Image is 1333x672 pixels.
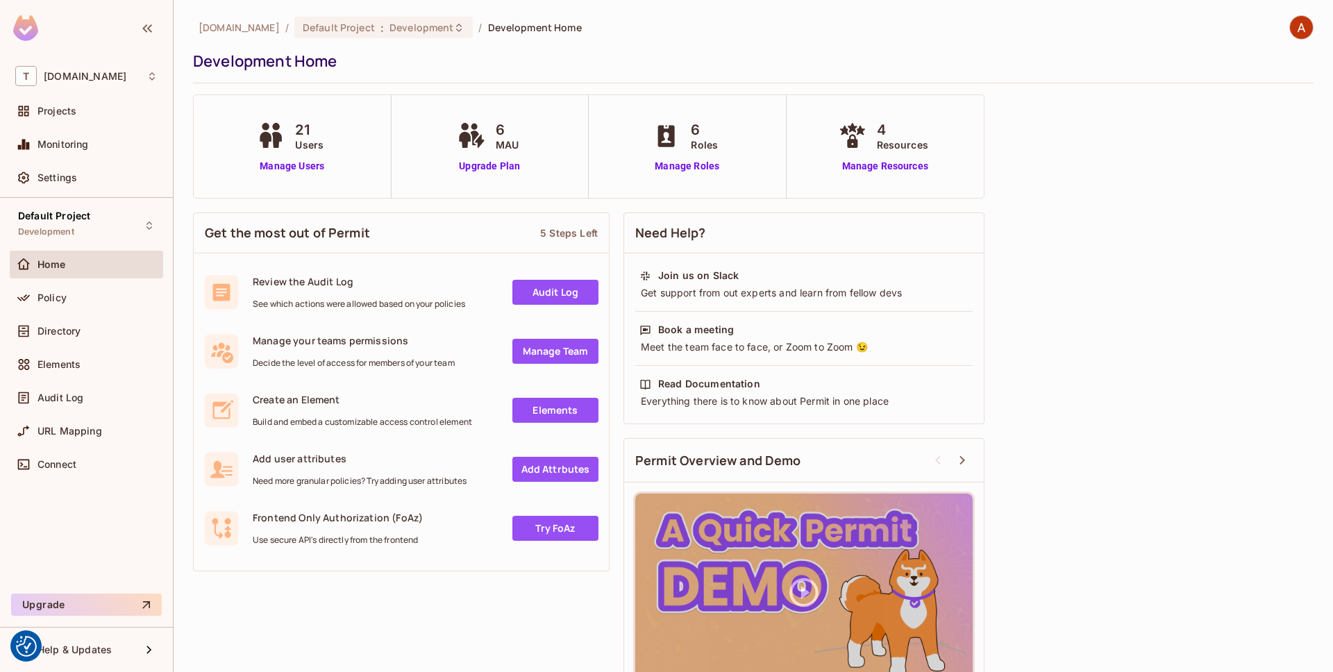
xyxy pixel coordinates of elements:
span: Development [18,226,74,237]
span: See which actions were allowed based on your policies [253,299,465,310]
span: Directory [37,326,81,337]
span: Policy [37,292,67,303]
a: Manage Resources [835,159,935,174]
li: / [478,21,482,34]
span: Projects [37,106,76,117]
span: Default Project [303,21,375,34]
img: Aaron Chan [1290,16,1313,39]
a: Try FoAz [512,516,598,541]
span: Settings [37,172,77,183]
li: / [285,21,289,34]
span: Need more granular policies? Try adding user attributes [253,476,467,487]
div: Development Home [193,51,1307,72]
span: T [15,66,37,86]
a: Elements [512,398,598,423]
span: Frontend Only Authorization (FoAz) [253,511,423,524]
span: Use secure API's directly from the frontend [253,535,423,546]
div: Get support from out experts and learn from fellow devs [639,286,969,300]
span: Audit Log [37,392,83,403]
a: Upgrade Plan [454,159,526,174]
button: Consent Preferences [16,636,37,657]
span: URL Mapping [37,426,102,437]
span: Elements [37,359,81,370]
span: Users [295,137,324,152]
span: 6 [496,119,519,140]
a: Manage Roles [649,159,725,174]
span: Development Home [488,21,582,34]
span: 6 [691,119,718,140]
span: Create an Element [253,393,472,406]
a: Manage Users [253,159,330,174]
span: Home [37,259,66,270]
div: Everything there is to know about Permit in one place [639,394,969,408]
span: Permit Overview and Demo [635,452,801,469]
span: Help & Updates [37,644,112,655]
a: Audit Log [512,280,598,305]
span: Roles [691,137,718,152]
div: 5 Steps Left [540,226,598,240]
span: Resources [877,137,928,152]
span: Get the most out of Permit [205,224,370,242]
a: Add Attrbutes [512,457,598,482]
span: Development [389,21,453,34]
span: Build and embed a customizable access control element [253,417,472,428]
span: Monitoring [37,139,89,150]
span: 4 [877,119,928,140]
span: Review the Audit Log [253,275,465,288]
div: Join us on Slack [658,269,739,283]
div: Read Documentation [658,377,760,391]
span: Need Help? [635,224,706,242]
div: Meet the team face to face, or Zoom to Zoom 😉 [639,340,969,354]
span: Add user attributes [253,452,467,465]
span: Manage your teams permissions [253,334,455,347]
span: the active workspace [199,21,280,34]
span: MAU [496,137,519,152]
img: SReyMgAAAABJRU5ErkJggg== [13,15,38,41]
span: Default Project [18,210,90,221]
span: : [380,22,385,33]
img: Revisit consent button [16,636,37,657]
span: Connect [37,459,76,470]
span: Workspace: thermosphr.com [44,71,126,82]
button: Upgrade [11,594,162,616]
span: Decide the level of access for members of your team [253,358,455,369]
div: Book a meeting [658,323,734,337]
span: 21 [295,119,324,140]
a: Manage Team [512,339,598,364]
